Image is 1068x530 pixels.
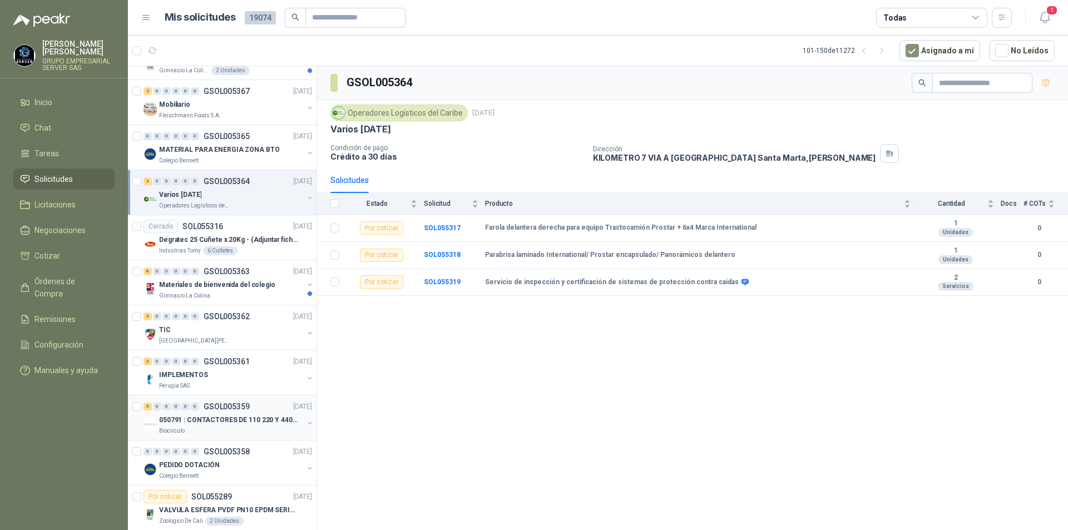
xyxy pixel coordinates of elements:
div: Unidades [938,255,973,264]
p: GSOL005362 [204,313,250,320]
th: Producto [485,193,917,215]
p: Colegio Bennett [159,472,199,481]
th: Cantidad [917,193,1001,215]
a: Solicitudes [13,169,115,190]
span: search [918,79,926,87]
img: Company Logo [144,373,157,386]
div: 0 [153,177,161,185]
p: [DATE] [293,221,312,232]
a: Licitaciones [13,194,115,215]
b: 0 [1023,250,1055,260]
span: Remisiones [34,313,76,325]
div: 0 [153,358,161,365]
p: KILOMETRO 7 VIA A [GEOGRAPHIC_DATA] Santa Marta , [PERSON_NAME] [593,153,876,162]
span: # COTs [1023,200,1046,207]
p: [DATE] [293,311,312,322]
div: 0 [172,87,180,95]
b: ⁠Farola delantera derecha para equipo Tractocamión Prostar + 6x4 Marca International [485,224,756,232]
b: SOL055318 [424,251,461,259]
div: 2 [144,87,152,95]
p: [DATE] [293,266,312,277]
div: 0 [153,87,161,95]
div: 3 [144,313,152,320]
div: 6 Cuñetes [203,246,238,255]
p: Varios [DATE] [159,190,201,200]
p: Materiales de bienvenida del colegio [159,280,275,290]
img: Company Logo [144,508,157,521]
a: 2 0 0 0 0 0 GSOL005367[DATE] Company LogoMobiliarioFleischmann Foods S.A. [144,85,314,120]
img: Company Logo [144,463,157,476]
a: 3 0 0 0 0 0 GSOL005362[DATE] Company LogoTIC[GEOGRAPHIC_DATA][PERSON_NAME] [144,310,314,345]
p: [GEOGRAPHIC_DATA][PERSON_NAME] [159,336,229,345]
p: GRUPO EMPRESARIAL SERVER SAS [42,58,115,71]
div: 0 [162,313,171,320]
img: Logo peakr [13,13,70,27]
p: Operadores Logísticos del Caribe [159,201,229,210]
img: Company Logo [144,418,157,431]
div: 0 [181,87,190,95]
div: Unidades [938,228,973,237]
p: [DATE] [293,131,312,142]
a: 0 0 0 0 0 0 GSOL005365[DATE] Company LogoMATERIAL PARA ENERGIA ZONA BTOColegio Bennett [144,130,314,165]
p: Biocirculo [159,427,185,435]
p: [DATE] [472,108,495,118]
p: [DATE] [293,356,312,367]
div: Operadores Logísticos del Caribe [330,105,468,121]
div: 3 [144,358,152,365]
div: Cerrado [144,220,178,233]
a: CerradoSOL055316[DATE] Company LogoDegratec 25 Cuñete x 20Kg - (Adjuntar ficha técnica)Industrias... [128,215,317,260]
p: 050791 : CONTACTORES DE 110 220 Y 440 V [159,415,298,425]
th: Estado [346,193,424,215]
div: 0 [191,87,199,95]
p: Dirección [593,145,876,153]
div: 0 [181,177,190,185]
p: Gimnasio La Colina [159,291,210,300]
img: Company Logo [144,283,157,296]
p: Varios [DATE] [330,123,391,135]
p: SOL055316 [182,222,223,230]
a: SOL055319 [424,278,461,286]
a: 3 0 0 0 0 0 GSOL005361[DATE] Company LogoIMPLEMENTOSPerugia SAS [144,355,314,390]
b: 1 [917,246,994,255]
div: 0 [172,313,180,320]
span: Configuración [34,339,83,351]
span: Solicitudes [34,173,73,185]
p: SOL055289 [191,493,232,501]
span: 19074 [245,11,276,24]
a: Negociaciones [13,220,115,241]
p: GSOL005358 [204,448,250,455]
b: Servicio de inspección y certificación de sistemas de protección contra caidas [485,278,739,287]
span: Cotizar [34,250,60,262]
p: VALVULA ESFERA PVDF PN10 EPDM SERIE EX D 25MM CEPEX64926TREME [159,505,298,516]
div: 0 [181,403,190,410]
b: 0 [1023,277,1055,288]
img: Company Logo [14,45,35,66]
span: 1 [1046,5,1058,16]
div: 0 [162,403,171,410]
p: GSOL005364 [204,177,250,185]
img: Company Logo [144,328,157,341]
span: Manuales y ayuda [34,364,98,377]
p: Gimnasio La Colina [159,66,209,75]
div: 0 [181,358,190,365]
div: 0 [191,313,199,320]
b: 1 [917,219,994,228]
p: Perugia SAS [159,382,190,390]
div: 0 [162,177,171,185]
b: SOL055317 [424,224,461,232]
img: Company Logo [144,192,157,206]
span: Cantidad [917,200,985,207]
div: 0 [144,448,152,455]
a: Cotizar [13,245,115,266]
a: Tareas [13,143,115,164]
div: 0 [172,177,180,185]
div: 0 [153,132,161,140]
img: Company Logo [144,237,157,251]
p: PEDIDO DOTACIÓN [159,460,220,470]
span: Tareas [34,147,59,160]
span: Solicitud [424,200,469,207]
a: Remisiones [13,309,115,330]
p: Mobiliario [159,100,190,110]
div: 0 [172,448,180,455]
div: 0 [172,403,180,410]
